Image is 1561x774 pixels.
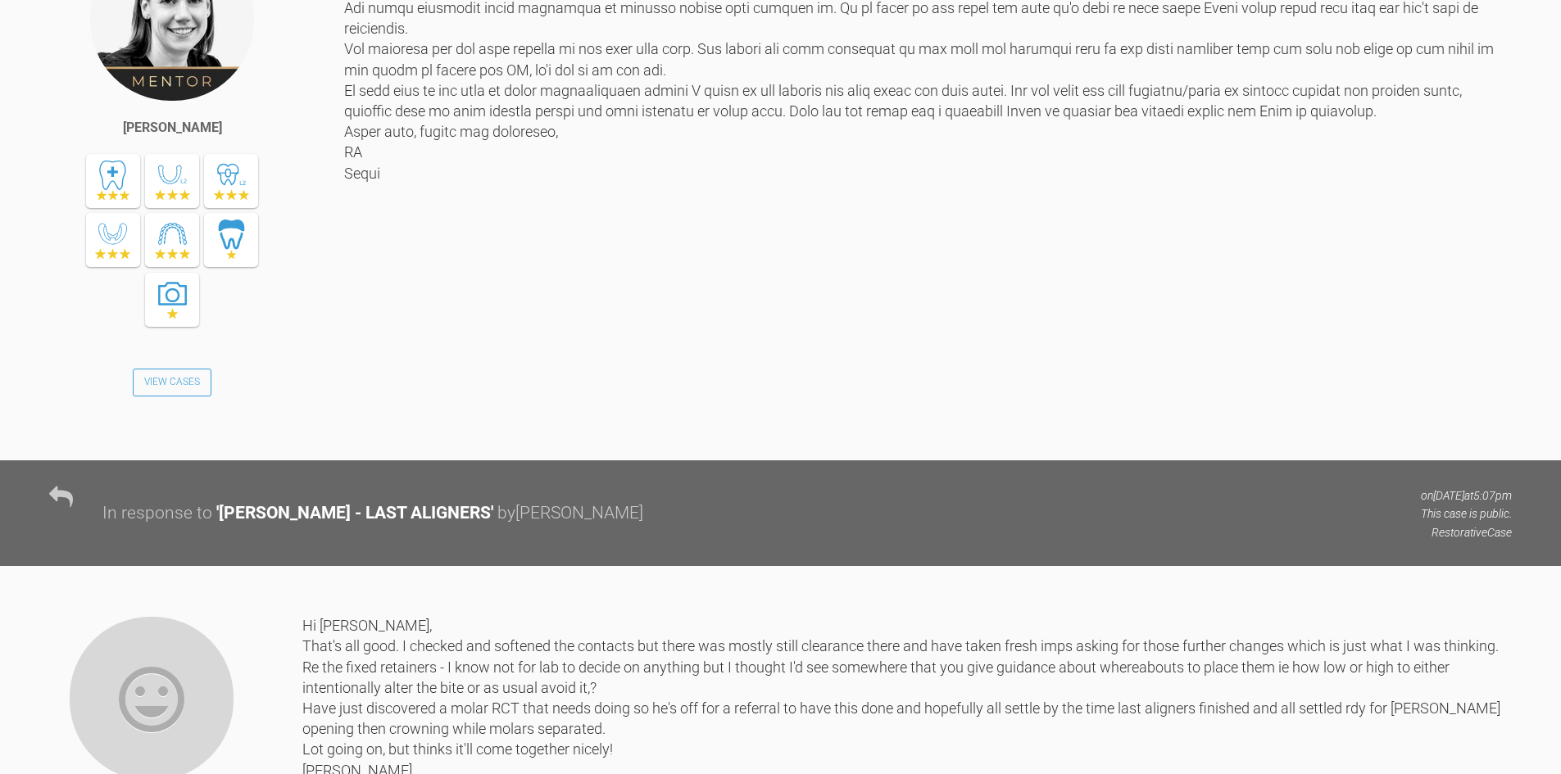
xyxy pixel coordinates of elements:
[216,500,493,527] div: ' [PERSON_NAME] - LAST ALIGNERS '
[1421,487,1512,505] p: on [DATE] at 5:07pm
[133,369,211,396] a: View Cases
[102,500,212,527] div: In response to
[1421,523,1512,541] p: Restorative Case
[497,500,643,527] div: by [PERSON_NAME]
[1421,505,1512,523] p: This case is public.
[123,117,222,138] div: [PERSON_NAME]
